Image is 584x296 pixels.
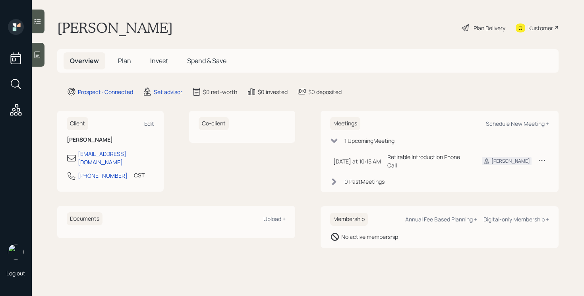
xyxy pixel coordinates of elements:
h6: Documents [67,212,102,225]
span: Plan [118,56,131,65]
img: retirable_logo.png [8,244,24,260]
div: Set advisor [154,88,182,96]
div: Kustomer [528,24,553,32]
div: Plan Delivery [474,24,505,32]
div: [EMAIL_ADDRESS][DOMAIN_NAME] [78,150,154,166]
div: Log out [6,269,25,277]
h6: Co-client [199,117,229,130]
div: $0 invested [258,88,288,96]
div: 0 Past Meeting s [344,177,385,186]
div: Retirable Introduction Phone Call [387,153,469,169]
h1: [PERSON_NAME] [57,19,173,37]
div: 1 Upcoming Meeting [344,136,394,145]
div: [PHONE_NUMBER] [78,171,128,180]
div: [PERSON_NAME] [491,158,530,165]
div: Prospect · Connected [78,88,133,96]
h6: [PERSON_NAME] [67,136,154,143]
h6: Membership [330,213,368,226]
div: CST [134,171,145,179]
div: No active membership [341,233,398,241]
div: Schedule New Meeting + [486,120,549,127]
span: Invest [150,56,168,65]
span: Overview [70,56,99,65]
div: $0 deposited [308,88,342,96]
h6: Client [67,117,88,130]
div: $0 net-worth [203,88,237,96]
div: Edit [144,120,154,127]
div: [DATE] at 10:15 AM [333,157,381,165]
div: Annual Fee Based Planning + [405,215,477,223]
div: Digital-only Membership + [483,215,549,223]
h6: Meetings [330,117,360,130]
div: Upload + [263,215,286,223]
span: Spend & Save [187,56,226,65]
